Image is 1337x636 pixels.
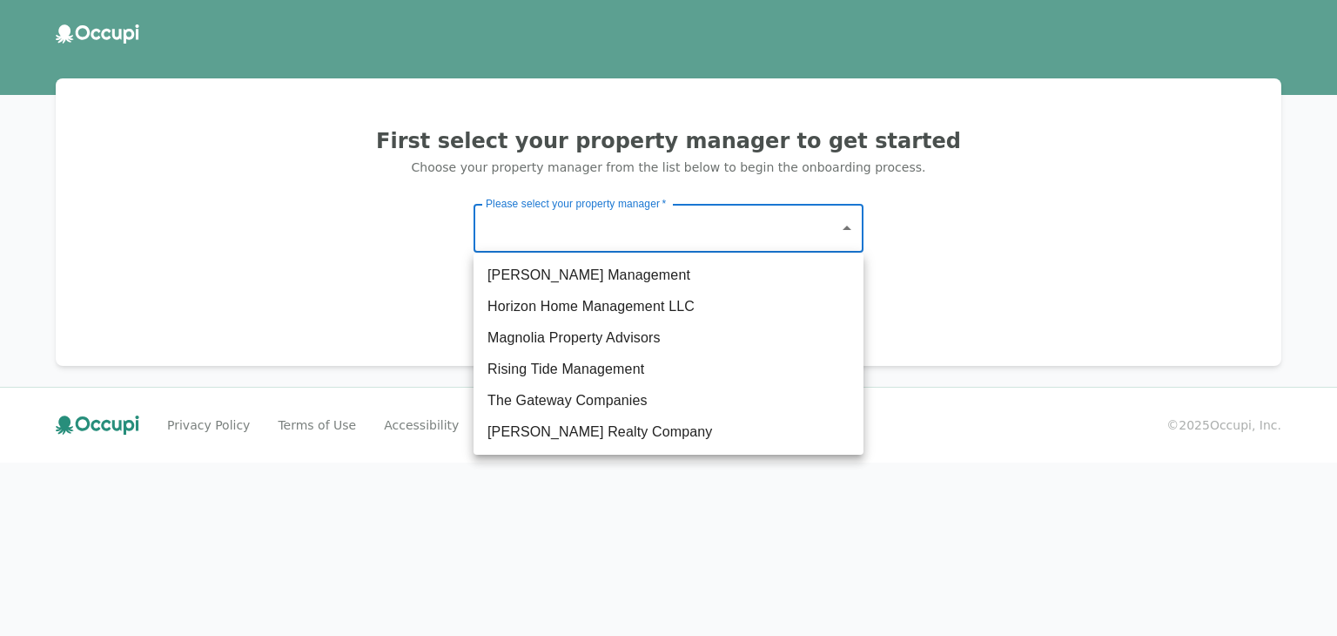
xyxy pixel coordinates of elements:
[474,291,863,322] li: Horizon Home Management LLC
[474,385,863,416] li: The Gateway Companies
[474,354,863,385] li: Rising Tide Management
[474,260,863,291] li: [PERSON_NAME] Management
[474,416,863,448] li: [PERSON_NAME] Realty Company
[474,322,863,354] li: Magnolia Property Advisors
